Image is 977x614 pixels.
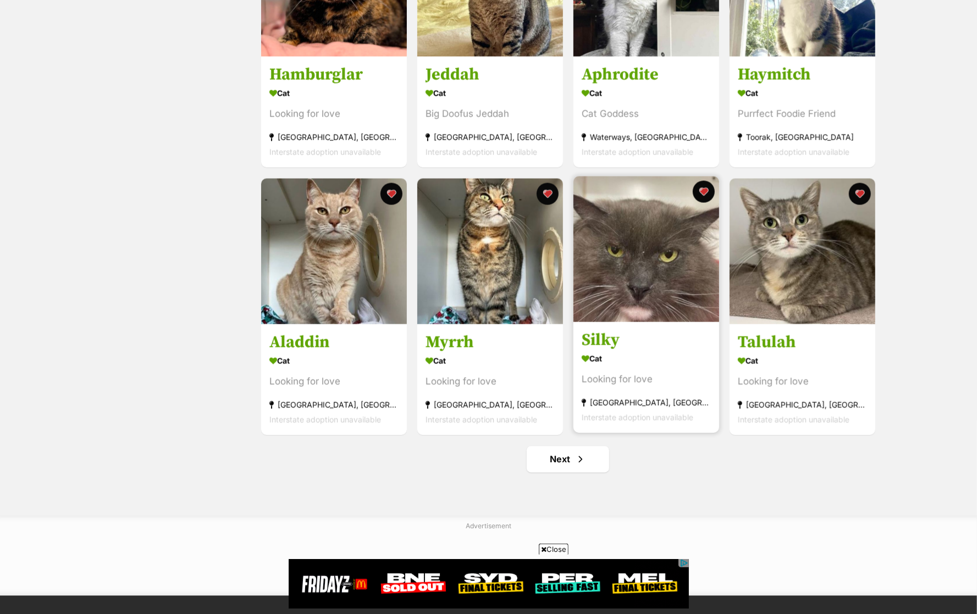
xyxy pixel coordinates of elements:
[582,148,693,157] span: Interstate adoption unavailable
[260,446,876,473] nav: Pagination
[582,107,711,122] div: Cat Goddess
[738,107,867,122] div: Purrfect Foodie Friend
[417,179,563,324] img: Myrrh
[582,395,711,410] div: [GEOGRAPHIC_DATA], [GEOGRAPHIC_DATA]
[738,397,867,412] div: [GEOGRAPHIC_DATA], [GEOGRAPHIC_DATA]
[730,179,875,324] img: Talulah
[582,413,693,422] span: Interstate adoption unavailable
[269,374,399,389] div: Looking for love
[738,353,867,369] div: Cat
[426,86,555,102] div: Cat
[582,86,711,102] div: Cat
[582,351,711,367] div: Cat
[426,65,555,86] h3: Jeddah
[527,446,609,473] a: Next page
[269,397,399,412] div: [GEOGRAPHIC_DATA], [GEOGRAPHIC_DATA]
[426,353,555,369] div: Cat
[426,415,537,424] span: Interstate adoption unavailable
[261,324,407,435] a: Aladdin Cat Looking for love [GEOGRAPHIC_DATA], [GEOGRAPHIC_DATA] Interstate adoption unavailable...
[738,374,867,389] div: Looking for love
[738,130,867,145] div: Toorak, [GEOGRAPHIC_DATA]
[269,353,399,369] div: Cat
[738,332,867,353] h3: Talulah
[573,57,719,168] a: Aphrodite Cat Cat Goddess Waterways, [GEOGRAPHIC_DATA] Interstate adoption unavailable favourite
[582,330,711,351] h3: Silky
[289,559,689,609] iframe: Advertisement
[573,322,719,433] a: Silky Cat Looking for love [GEOGRAPHIC_DATA], [GEOGRAPHIC_DATA] Interstate adoption unavailable f...
[380,183,402,205] button: favourite
[582,130,711,145] div: Waterways, [GEOGRAPHIC_DATA]
[261,179,407,324] img: Aladdin
[426,130,555,145] div: [GEOGRAPHIC_DATA], [GEOGRAPHIC_DATA]
[269,86,399,102] div: Cat
[730,57,875,168] a: Haymitch Cat Purrfect Foodie Friend Toorak, [GEOGRAPHIC_DATA] Interstate adoption unavailable fav...
[269,415,381,424] span: Interstate adoption unavailable
[693,181,715,203] button: favourite
[261,57,407,168] a: Hamburglar Cat Looking for love [GEOGRAPHIC_DATA], [GEOGRAPHIC_DATA] Interstate adoption unavaila...
[573,176,719,322] img: Silky
[417,57,563,168] a: Jeddah Cat Big Doofus Jeddah [GEOGRAPHIC_DATA], [GEOGRAPHIC_DATA] Interstate adoption unavailable...
[582,65,711,86] h3: Aphrodite
[738,86,867,102] div: Cat
[539,544,568,555] span: Close
[426,374,555,389] div: Looking for love
[269,130,399,145] div: [GEOGRAPHIC_DATA], [GEOGRAPHIC_DATA]
[426,107,555,122] div: Big Doofus Jeddah
[426,397,555,412] div: [GEOGRAPHIC_DATA], [GEOGRAPHIC_DATA]
[582,372,711,387] div: Looking for love
[426,332,555,353] h3: Myrrh
[738,65,867,86] h3: Haymitch
[269,65,399,86] h3: Hamburglar
[426,148,537,157] span: Interstate adoption unavailable
[537,183,559,205] button: favourite
[269,332,399,353] h3: Aladdin
[738,415,849,424] span: Interstate adoption unavailable
[730,324,875,435] a: Talulah Cat Looking for love [GEOGRAPHIC_DATA], [GEOGRAPHIC_DATA] Interstate adoption unavailable...
[269,107,399,122] div: Looking for love
[738,148,849,157] span: Interstate adoption unavailable
[417,324,563,435] a: Myrrh Cat Looking for love [GEOGRAPHIC_DATA], [GEOGRAPHIC_DATA] Interstate adoption unavailable f...
[269,148,381,157] span: Interstate adoption unavailable
[849,183,871,205] button: favourite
